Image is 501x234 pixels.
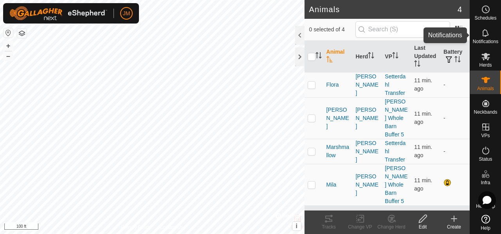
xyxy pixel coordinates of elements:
[4,28,13,38] button: Reset Map
[315,53,322,60] p-sorticon: Activate to sort
[414,62,420,68] p-sorticon: Activate to sort
[4,41,13,51] button: +
[326,81,339,89] span: Flora
[407,223,438,230] div: Edit
[355,73,378,97] div: [PERSON_NAME]
[481,133,490,138] span: VPs
[385,140,405,163] a: Setterdahl Transfer
[440,41,470,73] th: Battery
[123,9,130,18] span: JM
[470,212,501,234] a: Help
[392,53,398,60] p-sorticon: Activate to sort
[458,4,462,15] span: 4
[160,224,183,231] a: Contact Us
[476,204,495,209] span: Heatmap
[385,98,407,138] a: [PERSON_NAME] Whole Barn Buffer 5
[4,51,13,61] button: –
[414,77,432,92] span: Aug 25, 2025, 2:48 PM
[355,21,450,38] input: Search (S)
[368,53,374,60] p-sorticon: Activate to sort
[9,6,107,20] img: Gallagher Logo
[454,57,461,63] p-sorticon: Activate to sort
[479,157,492,161] span: Status
[479,63,492,67] span: Herds
[411,41,440,73] th: Last Updated
[355,139,378,164] div: [PERSON_NAME]
[438,223,470,230] div: Create
[326,143,350,160] span: Marshmallow
[313,223,344,230] div: Tracks
[323,41,353,73] th: Animal
[355,106,378,131] div: [PERSON_NAME]
[474,16,496,20] span: Schedules
[309,25,355,34] span: 0 selected of 4
[474,110,497,114] span: Neckbands
[481,180,490,185] span: Infra
[326,106,350,131] span: [PERSON_NAME]
[121,224,151,231] a: Privacy Policy
[376,223,407,230] div: Change Herd
[385,165,407,204] a: [PERSON_NAME] Whole Barn Buffer 5
[352,41,382,73] th: Herd
[414,177,432,192] span: Aug 25, 2025, 2:48 PM
[440,97,470,139] td: -
[414,111,432,125] span: Aug 25, 2025, 2:48 PM
[440,72,470,97] td: -
[355,172,378,197] div: [PERSON_NAME]
[477,86,494,91] span: Animals
[326,57,333,63] p-sorticon: Activate to sort
[440,139,470,164] td: -
[17,29,27,38] button: Map Layers
[382,41,411,73] th: VP
[414,144,432,158] span: Aug 25, 2025, 2:48 PM
[326,181,337,189] span: Mila
[473,39,498,44] span: Notifications
[309,5,458,14] h2: Animals
[296,223,297,229] span: i
[385,73,405,96] a: Setterdahl Transfer
[344,223,376,230] div: Change VP
[292,222,301,230] button: i
[481,226,490,230] span: Help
